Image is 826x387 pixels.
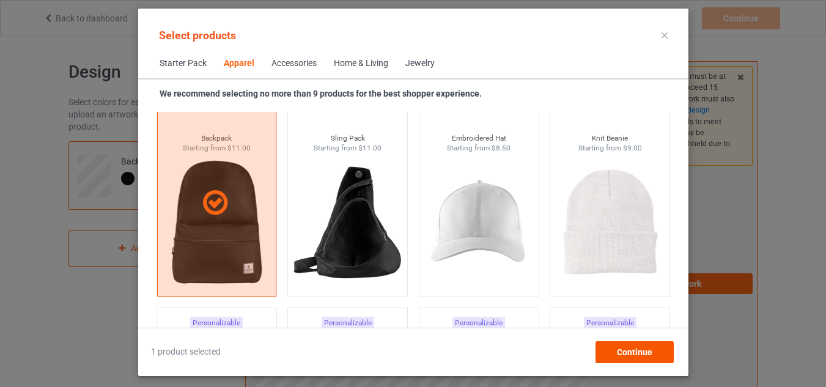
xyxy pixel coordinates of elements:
[288,143,407,153] div: Starting from
[419,143,538,153] div: Starting from
[288,133,407,144] div: Sling Pack
[419,133,538,144] div: Embroidered Hat
[550,143,669,153] div: Starting from
[452,317,505,330] div: Personalizable
[151,49,215,78] span: Starter Pack
[583,317,636,330] div: Personalizable
[321,317,374,330] div: Personalizable
[492,144,511,152] span: $8.50
[405,57,435,70] div: Jewelry
[271,57,317,70] div: Accessories
[550,133,669,144] div: Knit Beanie
[190,317,243,330] div: Personalizable
[555,153,665,290] img: regular.jpg
[151,346,221,358] span: 1 product selected
[224,57,254,70] div: Apparel
[358,144,382,152] span: $11.00
[616,347,652,357] span: Continue
[595,341,673,363] div: Continue
[160,89,482,98] strong: We recommend selecting no more than 9 products for the best shopper experience.
[622,144,641,152] span: $9.00
[159,29,236,42] span: Select products
[293,153,402,290] img: regular.jpg
[334,57,388,70] div: Home & Living
[424,153,533,290] img: regular.jpg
